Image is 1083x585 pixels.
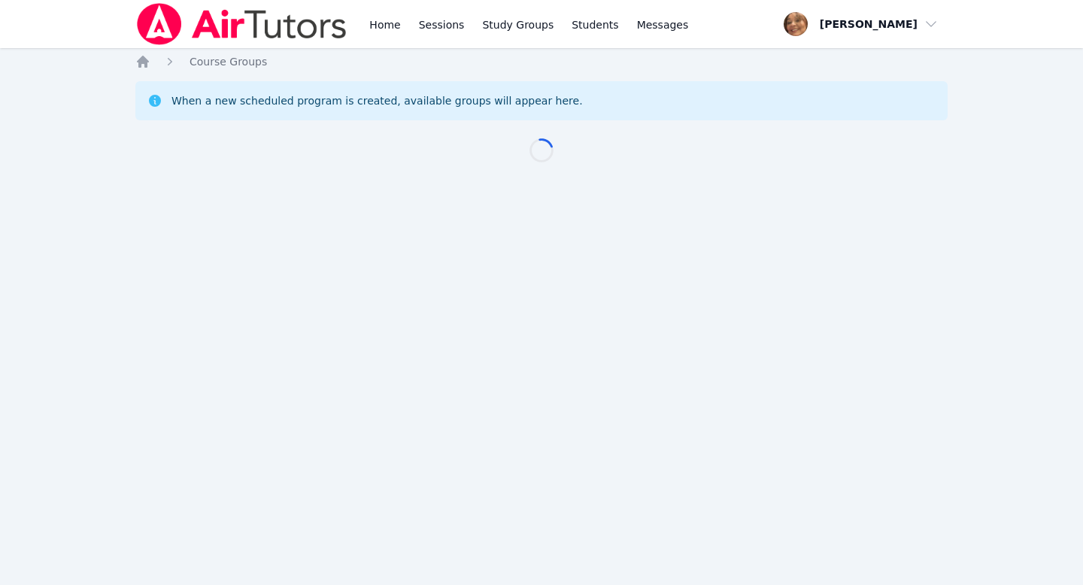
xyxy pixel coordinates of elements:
span: Messages [637,17,689,32]
nav: Breadcrumb [135,54,948,69]
a: Course Groups [190,54,267,69]
div: When a new scheduled program is created, available groups will appear here. [171,93,583,108]
span: Course Groups [190,56,267,68]
img: Air Tutors [135,3,348,45]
